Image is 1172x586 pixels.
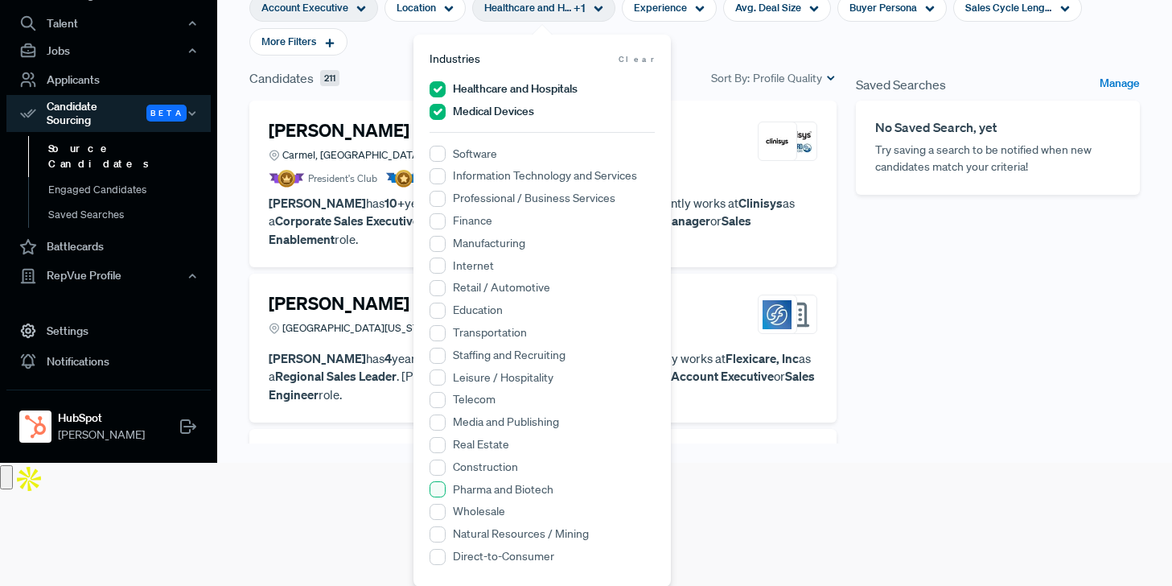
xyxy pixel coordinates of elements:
strong: Sales Engineer [269,368,815,402]
span: Clear [619,53,655,65]
span: Beta [146,105,187,122]
a: Notifications [6,346,211,377]
a: Engaged Candidates [28,177,232,203]
label: Wholesale [453,503,505,520]
label: Education [453,302,503,319]
div: Candidate Sourcing [6,95,211,132]
span: President's Club [308,171,377,186]
label: Information Technology and Services [453,167,637,184]
span: Industries [430,51,480,68]
a: HubSpotHubSpot[PERSON_NAME] [6,390,211,450]
h4: [PERSON_NAME] [269,120,409,141]
label: Staffing and Recruiting [453,347,565,364]
label: Retail / Automotive [453,279,550,296]
label: Telecom [453,391,496,408]
a: Battlecards [6,232,211,262]
img: Flexicare, Inc [763,300,792,329]
strong: Account Executive [671,368,774,384]
p: Try saving a search to be notified when new candidates match your criteria! [875,142,1121,175]
label: Healthcare and Hospitals [453,80,578,97]
img: Clinisys [763,127,792,156]
span: More Filters [261,34,316,49]
img: HubSpot [23,414,48,439]
span: Profile Quality [753,70,822,87]
label: Medical Devices [453,103,534,120]
label: Professional / Business Services [453,190,615,207]
h4: [PERSON_NAME] [269,293,409,314]
img: Quota Badge [385,170,422,188]
a: Saved Searches [28,202,232,228]
label: Leisure / Hospitality [453,369,553,386]
strong: Regional Sales Leader [275,368,397,384]
span: 211 [320,70,339,87]
span: Candidates [249,68,314,88]
a: Applicants [6,64,211,95]
img: Apollo [13,463,45,495]
strong: Clinisys [738,195,783,211]
button: Jobs [6,37,211,64]
p: has years of sales experience. [PERSON_NAME] currently works at as a . [PERSON_NAME] is looking f... [269,349,817,404]
strong: Corporate Sales Executive [275,213,419,229]
label: Direct-to-Consumer [453,548,554,565]
label: Natural Resources / Mining [453,526,589,543]
strong: 10+ [384,195,405,211]
strong: [PERSON_NAME] [269,350,366,366]
span: [PERSON_NAME] [58,427,145,444]
h6: No Saved Search, yet [875,120,1121,135]
label: Internet [453,258,494,274]
strong: 4 [384,350,392,366]
a: Settings [6,316,211,346]
strong: HubSpot [58,410,145,427]
button: RepVue Profile [6,262,211,290]
strong: Flexicare, Inc [726,350,799,366]
a: Source Candidates [28,136,232,177]
label: Real Estate [453,436,509,453]
img: Orchard Software [783,127,812,156]
span: Carmel, [GEOGRAPHIC_DATA] [282,147,422,163]
label: Software [453,146,497,163]
button: Talent [6,10,211,37]
strong: [PERSON_NAME] [269,195,366,211]
label: Transportation [453,324,527,341]
strong: Sales Enablement [269,213,751,247]
span: [GEOGRAPHIC_DATA][US_STATE], [GEOGRAPHIC_DATA] [282,320,548,336]
a: Manage [1100,75,1140,94]
img: President Badge [269,170,305,188]
span: Saved Searches [856,75,946,94]
p: has years of sales experience. [PERSON_NAME] currently works at as a . Ben is looking for their n... [269,194,817,249]
label: Construction [453,459,518,476]
div: Sort By: [711,70,837,87]
label: Media and Publishing [453,414,559,431]
label: Manufacturing [453,235,525,252]
button: Candidate Sourcing Beta [6,95,211,132]
label: Finance [453,213,492,229]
